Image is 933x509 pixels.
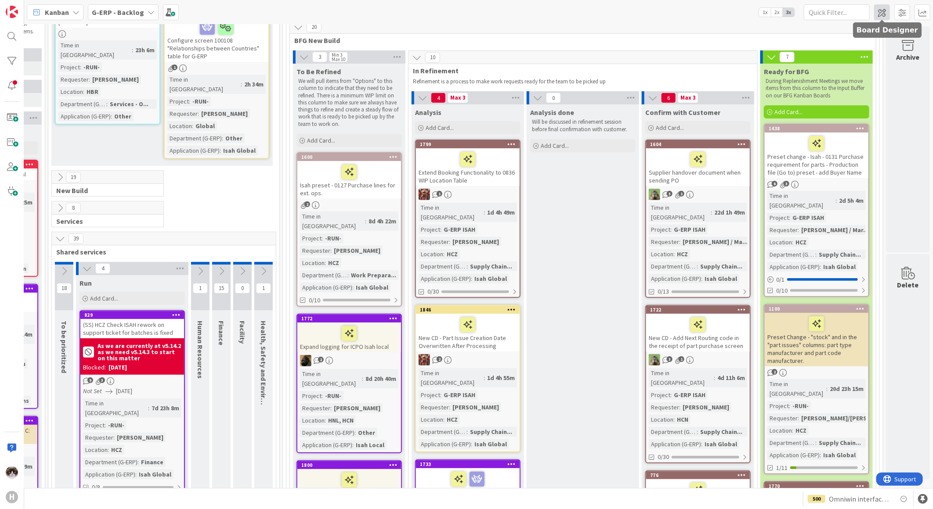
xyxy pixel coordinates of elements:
div: 1722New CD - Add Next Routing code in the receipt of part purchase screen [646,306,750,351]
div: Requester [167,109,198,118]
div: Time in [GEOGRAPHIC_DATA] [649,203,711,222]
div: HCZ [793,426,809,435]
span: : [105,420,106,430]
span: : [443,415,445,424]
div: Location [767,426,792,435]
div: Isah preset - 0127 Purchase lines for ext. ops. [297,161,401,199]
div: [PERSON_NAME] / Mar... [799,225,871,235]
span: : [352,283,354,292]
div: 829 [84,312,184,318]
div: 1799 [416,140,520,148]
div: Project [300,391,322,401]
span: : [111,111,112,121]
span: 3 [784,181,789,186]
span: : [440,390,441,400]
div: [PERSON_NAME]/[PERSON_NAME]... [799,413,904,423]
div: Requester [767,413,798,423]
div: Department (G-ERP) [649,262,697,271]
div: Preset Change - "stock" and in the "part issues" columns: part type manufacturer and part code ma... [765,313,868,366]
span: : [440,225,441,234]
span: : [322,233,323,243]
div: [Chinese Translation] Set up process for translation for new isah version [416,468,520,506]
span: : [826,384,828,394]
span: : [330,403,332,413]
span: Add Card... [426,124,454,132]
span: : [137,457,139,467]
div: Location [419,249,443,259]
div: [PERSON_NAME] [680,402,731,412]
span: 0/30 [658,452,669,462]
span: 2 [318,357,324,362]
img: JK [419,189,430,200]
div: Preset change - Isah - 0131 Purchase requirement for parts - Production file (Go to) preset - add... [765,133,868,178]
span: : [222,133,223,143]
div: 1604 [646,140,750,148]
div: Finance [139,457,166,467]
div: HCZ [445,415,460,424]
div: Department (G-ERP) [167,133,222,143]
span: : [220,146,221,155]
span: : [697,262,698,271]
span: 3 [667,191,673,197]
div: Location [649,249,673,259]
div: Department (G-ERP) [58,99,106,109]
div: [PERSON_NAME] [450,402,501,412]
div: Application (G-ERP) [649,439,701,449]
div: Application (G-ERP) [767,450,820,460]
div: Project [300,233,322,243]
b: G-ERP - Backlog [92,8,144,17]
div: 1100Preset Change - "stock" and in the "part issues" columns: part type manufacturer and part cod... [765,305,868,366]
div: Project [83,420,105,430]
div: [PERSON_NAME] [450,237,501,247]
div: Requester [300,246,330,255]
div: Project [649,225,670,234]
span: : [673,415,675,424]
div: Application (G-ERP) [419,439,471,449]
div: Supply Chain... [698,427,745,437]
span: 1 [437,191,442,197]
a: 1846New CD - Part Issue Creation Date Overwritten After ProcessingJKTime in [GEOGRAPHIC_DATA]:1d ... [415,305,521,452]
div: Application (G-ERP) [167,146,220,155]
div: Time in [GEOGRAPHIC_DATA] [83,398,148,418]
div: HCZ [675,249,690,259]
div: G-ERP ISAH [441,390,477,400]
span: 6 [772,181,777,186]
span: : [798,413,799,423]
div: Project [419,390,440,400]
div: HNL, HCN [326,416,356,425]
span: : [365,216,366,226]
div: Time in [GEOGRAPHIC_DATA] [300,211,365,231]
div: JK [416,189,520,200]
img: TT [649,189,660,200]
div: [PERSON_NAME] [332,403,383,413]
div: Location [167,121,192,131]
div: TT [646,189,750,200]
div: Supply Chain... [817,250,863,259]
div: Time in [GEOGRAPHIC_DATA] [767,379,826,398]
a: [ISO 45001] New SaaS for HBSTime in [GEOGRAPHIC_DATA]:23h 6mProject:-RUN-Requester:[PERSON_NAME]L... [55,7,160,125]
div: JK [416,354,520,366]
span: : [815,250,817,259]
span: : [820,450,821,460]
div: G-ERP ISAH [672,390,708,400]
span: 0 / 1 [776,275,785,284]
div: [PERSON_NAME] [199,109,250,118]
div: 22d 1h 49m [712,208,747,217]
div: HBR [84,87,101,97]
div: 1846 [420,307,520,313]
div: Supply Chain... [468,262,514,271]
div: 1772Expand logging for ICPO Isah local [297,315,401,352]
span: : [697,427,698,437]
div: Department (G-ERP) [419,262,466,271]
div: Isah Global [702,274,739,283]
img: Kv [6,466,18,479]
img: TT [649,354,660,366]
span: : [325,258,326,268]
div: Project [167,97,189,106]
div: Isah Global [821,262,858,272]
div: Application (G-ERP) [300,440,352,450]
div: 1604Supplier handover document when sending PO [646,140,750,186]
span: : [113,433,115,442]
img: ND [300,355,311,366]
div: Department (G-ERP) [419,427,466,437]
